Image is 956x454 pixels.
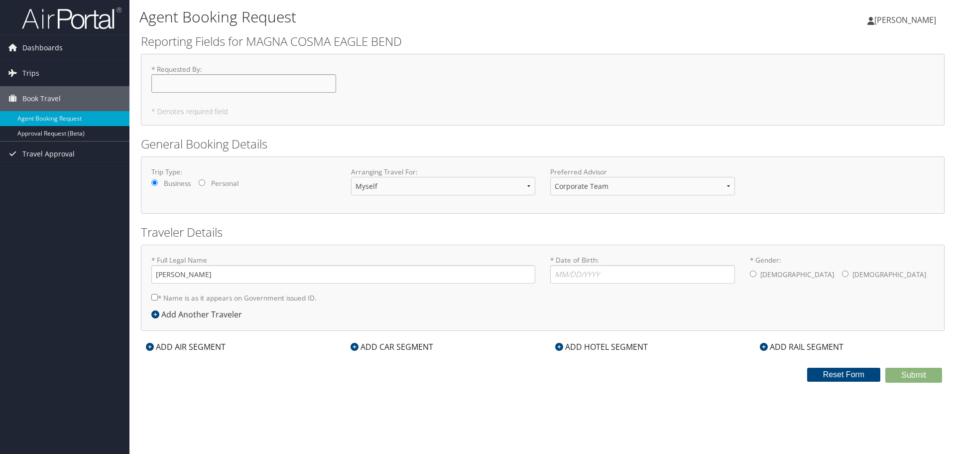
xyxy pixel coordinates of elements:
div: Add Another Traveler [151,308,247,320]
input: * Requested By: [151,74,336,93]
button: Submit [885,368,942,383]
input: * Date of Birth: [550,265,735,284]
label: Preferred Advisor [550,167,735,177]
img: airportal-logo.png [22,6,121,30]
label: Personal [211,178,239,188]
label: * Name is as it appears on Government issued ID. [151,289,317,307]
h2: Traveler Details [141,224,945,241]
input: * Gender:[DEMOGRAPHIC_DATA][DEMOGRAPHIC_DATA] [750,271,756,277]
label: * Date of Birth: [550,255,735,284]
span: [PERSON_NAME] [874,14,936,25]
label: * Gender: [750,255,935,285]
div: ADD CAR SEGMENT [346,341,438,353]
label: Trip Type: [151,167,336,177]
label: * Requested By : [151,64,336,93]
label: Business [164,178,191,188]
span: Book Travel [22,86,61,111]
div: ADD HOTEL SEGMENT [550,341,653,353]
div: ADD AIR SEGMENT [141,341,231,353]
span: Travel Approval [22,142,75,166]
label: [DEMOGRAPHIC_DATA] [852,265,926,284]
label: [DEMOGRAPHIC_DATA] [760,265,834,284]
button: Reset Form [807,368,881,382]
input: * Full Legal Name [151,265,535,284]
label: Arranging Travel For: [351,167,536,177]
div: ADD RAIL SEGMENT [755,341,848,353]
h2: Reporting Fields for MAGNA COSMA EAGLE BEND [141,33,945,50]
h2: General Booking Details [141,136,945,152]
span: Trips [22,61,39,86]
input: * Gender:[DEMOGRAPHIC_DATA][DEMOGRAPHIC_DATA] [842,271,848,277]
a: [PERSON_NAME] [867,5,946,35]
h1: Agent Booking Request [139,6,677,27]
input: * Name is as it appears on Government issued ID. [151,294,158,301]
label: * Full Legal Name [151,255,535,284]
h5: * Denotes required field [151,108,934,115]
span: Dashboards [22,35,63,60]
